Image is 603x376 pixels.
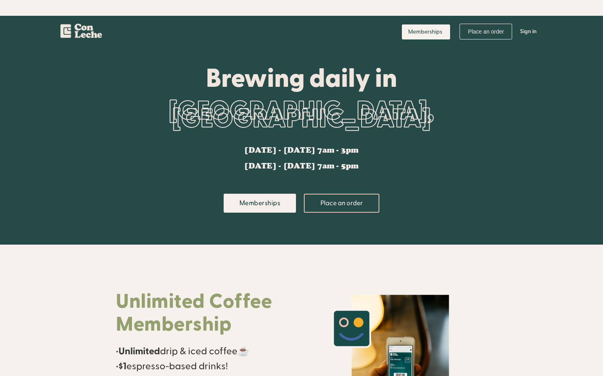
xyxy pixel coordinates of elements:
[119,360,126,372] strong: $1
[116,92,487,139] div: [GEOGRAPHIC_DATA], [GEOGRAPHIC_DATA]
[304,194,379,213] a: Place an order
[116,290,294,336] h1: Unlimited Coffee Membership
[402,24,450,39] a: Memberships
[224,194,296,213] a: Memberships
[116,64,487,92] div: Brewing daily in
[514,20,543,43] a: Sign in
[119,345,160,357] strong: Unlimited
[244,146,358,170] div: [DATE] - [DATE] 7am - 3pm [DATE] - [DATE] 7am - 5pm
[460,24,512,39] a: Place an order
[60,20,102,41] a: home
